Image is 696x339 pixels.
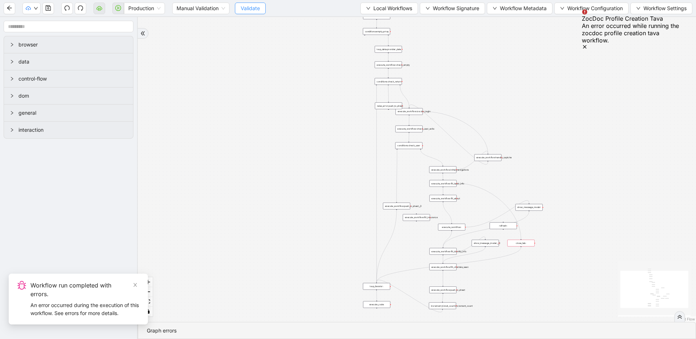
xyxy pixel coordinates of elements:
span: down [493,6,497,11]
div: execute_workflow:push_to_sheet__0 [383,203,410,209]
button: Validate [235,3,266,14]
span: control-flow [18,75,127,83]
button: arrow-left [4,3,15,14]
span: right [10,60,14,64]
span: dom [18,92,127,100]
div: execute_workflow:zocdoc_login [395,108,423,115]
div: execute_workflow:fill_clientele_seen [429,264,456,270]
span: plus-circle [414,224,419,228]
div: execute_code:plus-circle [363,301,390,308]
span: close [133,282,138,287]
span: right [10,111,14,115]
div: execute_workflow:initial_navigations [429,166,456,173]
div: execute_workflow:fill_insurance [403,214,430,221]
div: increment_ticket_count:increment_count [429,302,456,309]
span: Local Workflows [373,4,412,12]
span: general [18,109,127,117]
div: execute_workflow:check_empty [375,61,402,68]
button: zoom out [143,287,153,297]
div: ZocDoc Profile Creation Tava [582,15,687,22]
div: conditions:check_user [395,142,422,149]
g: Edge from execute_workflow:fill_identity_info to show_message_modal:__0 [457,237,485,251]
a: React Flow attribution [676,317,695,321]
div: raise_error:push_to_sheetplus-circle [375,102,402,109]
button: downWorkflow Configuration [554,3,629,14]
div: Workflow run completed with errors. [30,281,139,298]
g: Edge from show_message_modal: to execute_workflow:fill_identity_info [443,211,529,247]
span: interaction [18,126,127,134]
span: right [10,128,14,132]
g: Edge from execute_workflow:handle_captcha to execute_workflow:zocdoc_login [409,105,488,164]
span: down [366,6,370,11]
div: execute_workflow:check_user_exits [395,126,423,132]
g: Edge from increment_ticket_count:increment_count to loop_iterator: [377,280,443,312]
span: Production [128,3,161,14]
span: Manual Validation [177,3,225,14]
div: show_message_modal: [515,204,543,211]
span: Workflow Metadata [500,4,547,12]
span: right [10,42,14,47]
div: close_tab: [507,240,535,247]
span: redo [78,5,83,11]
div: execute_workflow:fill_basic_info [430,180,457,187]
div: execute_workflow:fill_insuranceplus-circle [403,214,430,221]
span: bug [17,281,26,290]
span: right [10,94,14,98]
div: raise_error:push_to_sheet [375,102,402,109]
span: plus-circle [374,311,379,315]
div: loop_data:provider_data [375,46,402,53]
button: zoom in [143,277,153,287]
div: show_message_modal:__0 [472,240,499,247]
div: refresh:plus-circle [490,222,517,229]
span: down [426,6,430,11]
div: execute_workflow:retool_data_fetch [363,12,390,19]
div: conditions:check_return [375,78,402,85]
div: execute_workflow:fill_about [430,195,457,202]
div: dom [4,87,133,104]
span: Workflow Signature [433,4,479,12]
g: Edge from conditions:check_return to execute_workflow:zocdoc_login [400,86,409,107]
div: execute_workflow:handle_captcha [474,154,501,161]
button: fit view [143,297,153,307]
div: An error occurred while running the zocdoc profile creation tava workflow. [582,22,687,44]
div: browser [4,36,133,53]
g: Edge from execute_workflow:initial_navigations to execute_workflow:handle_captcha [457,151,488,169]
div: execute_workflow:push_to_sheet [429,286,456,293]
span: arrow-left [7,5,12,11]
div: Graph errors [147,327,687,335]
button: downLocal Workflows [360,3,418,14]
div: general [4,105,133,121]
span: browser [18,41,127,49]
span: plus-circle [386,112,391,117]
span: save [45,5,51,11]
div: execute_workflow:fill_identity_info [430,248,457,255]
g: Edge from execute_workflow: to show_message_modal: [466,200,529,227]
button: cloud-uploaddown [22,3,41,14]
span: double-right [677,314,682,319]
button: downWorkflow Signature [420,3,485,14]
g: Edge from show_message_modal:__0 to execute_workflow:fill_clientele_seen [443,247,485,263]
div: refresh: [490,222,517,229]
span: cloud-server [96,5,102,11]
div: loop_iterator: [363,283,390,290]
div: interaction [4,122,133,138]
span: Workflow Configuration [567,4,623,12]
span: data [18,58,127,66]
div: execute_workflow: [438,224,465,230]
span: plus-circle [362,37,367,42]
